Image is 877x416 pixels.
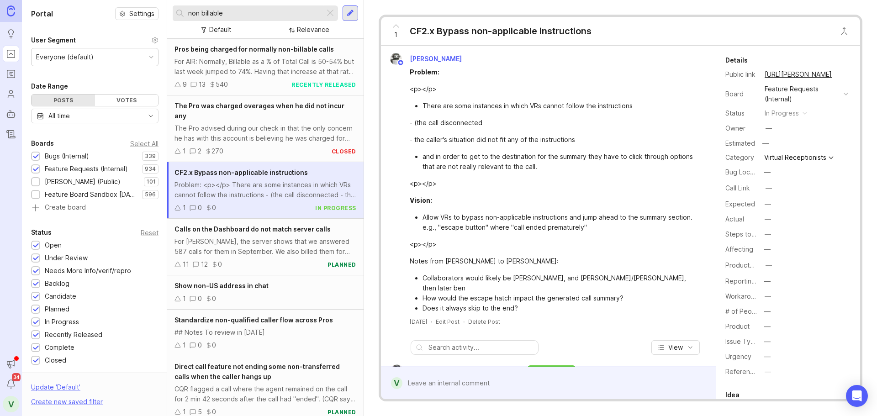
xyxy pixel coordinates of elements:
[31,8,53,19] h1: Portal
[3,26,19,42] a: Ideas
[315,204,356,212] div: in progress
[762,228,774,240] button: Steps to Reproduce
[145,191,156,198] p: 596
[129,9,154,18] span: Settings
[297,25,329,35] div: Relevance
[31,227,52,238] div: Status
[725,353,751,360] label: Urgency
[95,95,158,106] div: Votes
[211,146,223,156] div: 270
[766,260,772,270] div: —
[725,123,757,133] div: Owner
[198,203,202,213] div: 0
[212,294,216,304] div: 0
[725,337,759,345] label: Issue Type
[410,239,697,249] div: <p></p>
[668,343,683,352] span: View
[765,84,840,104] div: Feature Requests (Internal)
[216,79,228,90] div: 540
[291,81,356,89] div: recently released
[766,123,772,133] div: —
[209,25,231,35] div: Default
[386,364,465,376] a: Justin Maxwell[PERSON_NAME]
[725,168,765,176] label: Bug Location
[725,230,787,238] label: Steps to Reproduce
[651,340,700,355] button: View
[725,200,755,208] label: Expected
[3,396,19,412] button: V
[764,337,771,347] div: —
[765,367,771,377] div: —
[725,368,766,375] label: Reference(s)
[141,230,158,235] div: Reset
[45,304,69,314] div: Planned
[332,147,356,155] div: closed
[198,340,202,350] div: 0
[463,318,465,326] div: ·
[174,282,269,290] span: Show non-US address in chat
[183,79,187,90] div: 9
[147,178,156,185] p: 101
[218,259,222,269] div: 0
[201,259,208,269] div: 12
[423,152,697,172] li: and in order to get to the destination for the summary they have to click through options that ar...
[7,5,15,16] img: Canny Home
[167,219,364,275] a: Calls on the Dashboard do not match server callsFor [PERSON_NAME], the server shows that we answe...
[12,373,21,381] span: 34
[764,244,771,254] div: —
[394,30,397,40] span: 1
[410,118,697,128] div: - (the call disconnected
[45,355,66,365] div: Closed
[45,279,69,289] div: Backlog
[436,318,460,326] div: Edit Post
[45,291,76,301] div: Candidate
[725,153,757,163] div: Category
[762,366,774,378] button: Reference(s)
[174,102,344,120] span: The Pro was charged overages when he did not incur any
[174,45,334,53] span: Pros being charged for normally non-billable calls
[31,138,54,149] div: Boards
[410,179,697,189] div: <p></p>
[766,183,772,193] div: —
[45,240,62,250] div: Open
[410,25,592,37] div: CF2.x Bypass non-applicable instructions
[428,342,534,353] input: Search activity...
[174,237,356,257] div: For [PERSON_NAME], the server shows that we answered 587 calls for them in September. We also bil...
[145,153,156,160] p: 339
[31,204,158,212] a: Create board
[410,84,697,94] div: <p></p>
[431,318,432,326] div: ·
[423,303,697,313] li: Does it always skip to the end?
[762,198,774,210] button: Expected
[762,290,774,302] button: Workaround
[528,365,576,376] div: in progress
[725,322,750,330] label: Product
[725,140,755,147] div: Estimated
[174,316,333,324] span: Standardize non-qualified caller flow across Pros
[167,275,364,310] a: Show non-US address in chat100
[423,273,697,293] li: Collaborators would likely be [PERSON_NAME], and [PERSON_NAME]/[PERSON_NAME], then later ben
[48,111,70,121] div: All time
[183,259,189,269] div: 11
[835,22,853,40] button: Close button
[423,293,697,303] li: How would the escape hatch impact the generated call summary?
[174,384,356,404] div: CQR flagged a call where the agent remained on the call for 2 min 42 seconds after the call had "...
[45,266,131,276] div: Needs More Info/verif/repro
[3,46,19,62] a: Portal
[143,112,158,120] svg: toggle icon
[183,294,186,304] div: 1
[410,318,427,326] a: [DATE]
[763,259,775,271] button: ProductboardID
[410,135,697,145] div: - the caller's situation did not fit any of the instructions
[764,154,826,161] div: Virtual Receptionists
[762,68,835,80] a: [URL][PERSON_NAME]
[391,377,402,389] div: V
[31,81,68,92] div: Date Range
[410,318,427,325] time: [DATE]
[174,180,356,200] div: Problem: <p></p> There are some instances in which VRs cannot follow the instructions - (the call...
[725,277,774,285] label: Reporting Team
[174,169,308,176] span: CF2.x Bypass non-applicable instructions
[725,108,757,118] div: Status
[725,390,740,400] div: Idea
